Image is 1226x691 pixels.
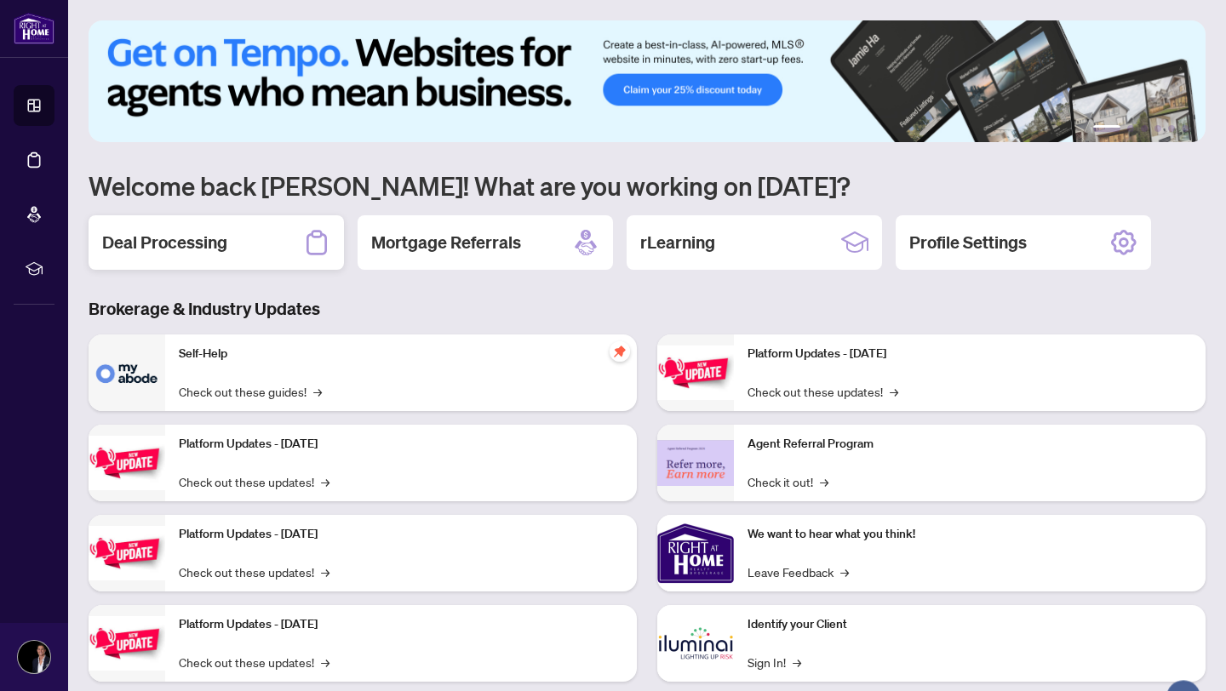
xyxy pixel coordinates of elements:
[610,341,630,362] span: pushpin
[640,231,715,254] h2: rLearning
[89,20,1206,142] img: Slide 0
[657,345,734,399] img: Platform Updates - June 23, 2025
[313,382,322,401] span: →
[179,345,623,363] p: Self-Help
[89,526,165,580] img: Platform Updates - July 21, 2025
[748,615,1192,634] p: Identify your Client
[14,13,54,44] img: logo
[748,563,849,581] a: Leave Feedback→
[179,615,623,634] p: Platform Updates - [DATE]
[179,525,623,544] p: Platform Updates - [DATE]
[748,525,1192,544] p: We want to hear what you think!
[657,440,734,487] img: Agent Referral Program
[179,653,329,671] a: Check out these updates!→
[748,435,1192,454] p: Agent Referral Program
[89,297,1206,321] h3: Brokerage & Industry Updates
[371,231,521,254] h2: Mortgage Referrals
[18,641,50,673] img: Profile Icon
[748,653,801,671] a: Sign In!→
[1168,125,1175,132] button: 5
[1141,125,1148,132] button: 3
[1182,125,1189,132] button: 6
[179,563,329,581] a: Check out these updates!→
[1154,125,1161,132] button: 4
[1158,631,1209,682] button: Open asap
[89,169,1206,202] h1: Welcome back [PERSON_NAME]! What are you working on [DATE]?
[657,515,734,591] img: We want to hear what you think!
[89,334,165,411] img: Self-Help
[102,231,227,254] h2: Deal Processing
[890,382,898,401] span: →
[179,472,329,491] a: Check out these updates!→
[179,435,623,454] p: Platform Updates - [DATE]
[321,472,329,491] span: →
[1127,125,1134,132] button: 2
[1093,125,1120,132] button: 1
[657,605,734,682] img: Identify your Client
[748,472,828,491] a: Check it out!→
[748,382,898,401] a: Check out these updates!→
[321,653,329,671] span: →
[840,563,849,581] span: →
[89,436,165,489] img: Platform Updates - September 16, 2025
[321,563,329,581] span: →
[820,472,828,491] span: →
[89,616,165,670] img: Platform Updates - July 8, 2025
[748,345,1192,363] p: Platform Updates - [DATE]
[909,231,1027,254] h2: Profile Settings
[179,382,322,401] a: Check out these guides!→
[793,653,801,671] span: →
